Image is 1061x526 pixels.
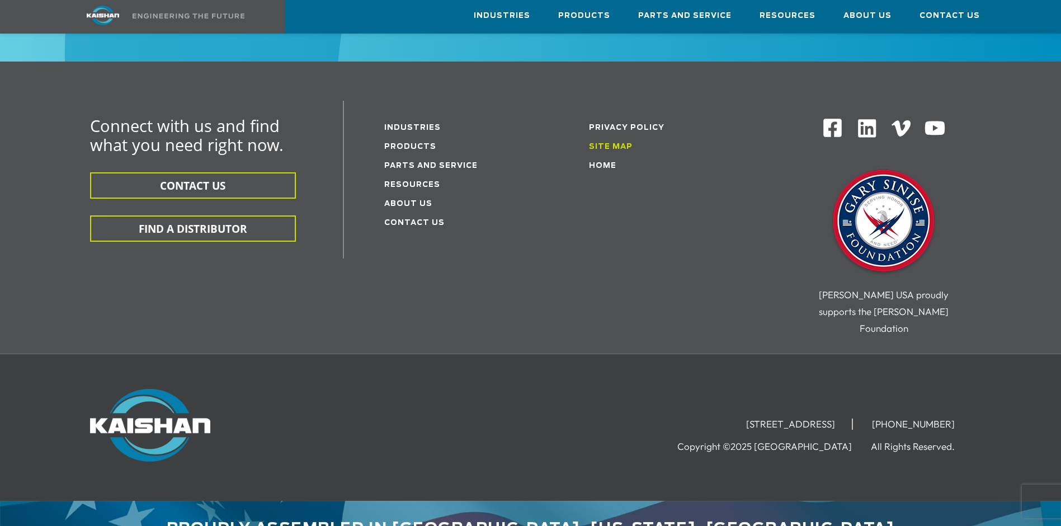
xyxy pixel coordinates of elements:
[589,124,664,131] a: Privacy Policy
[871,441,972,452] li: All Rights Reserved.
[760,10,815,22] span: Resources
[638,10,732,22] span: Parts and Service
[90,215,296,242] button: FIND A DISTRIBUTOR
[474,1,530,31] a: Industries
[384,162,478,170] a: Parts and service
[384,124,441,131] a: Industries
[892,120,911,137] img: Vimeo
[90,115,284,156] span: Connect with us and find what you need right now.
[589,162,616,170] a: Home
[855,419,972,430] li: [PHONE_NUMBER]
[133,13,244,18] img: Engineering the future
[638,1,732,31] a: Parts and Service
[677,441,869,452] li: Copyright ©2025 [GEOGRAPHIC_DATA]
[819,289,949,334] span: [PERSON_NAME] USA proudly supports the [PERSON_NAME] Foundation
[558,10,610,22] span: Products
[760,1,815,31] a: Resources
[589,143,633,151] a: Site Map
[384,200,432,208] a: About Us
[90,389,210,462] img: Kaishan
[384,181,440,189] a: Resources
[924,118,946,139] img: Youtube
[919,10,980,22] span: Contact Us
[843,10,892,22] span: About Us
[828,166,940,278] img: Gary Sinise Foundation
[822,118,843,138] img: Facebook
[843,1,892,31] a: About Us
[856,118,878,139] img: Linkedin
[729,419,853,430] li: [STREET_ADDRESS]
[384,219,445,227] a: Contact Us
[90,172,296,199] button: CONTACT US
[384,143,436,151] a: Products
[474,10,530,22] span: Industries
[61,6,145,25] img: kaishan logo
[558,1,610,31] a: Products
[919,1,980,31] a: Contact Us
